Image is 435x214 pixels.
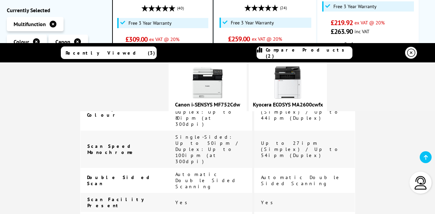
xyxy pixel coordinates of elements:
span: (40) [177,2,184,15]
span: Recently Viewed (3) [66,50,155,56]
a: Kyocera ECOSYS MA2600cwfx [253,101,323,108]
span: Scan Speed Monochrome [87,143,137,155]
span: Single-Sided: Up to 50ipm / Duplex: Up to 100ipm (at 300dpi) [175,134,240,164]
span: £309.00 [125,35,147,44]
img: Canon-MF752Cdw-Front-Small.jpg [191,66,225,100]
span: ex VAT @ 20% [149,36,179,42]
span: inc VAT [354,28,369,35]
img: user-headset-light.svg [414,176,428,190]
span: Yes [175,199,191,206]
a: Recently Viewed (3) [61,46,157,59]
span: £263.90 [331,27,353,36]
span: Up to 22ipm (Simplex) / Up to 44ipm (Duplex) [261,103,342,121]
a: Canon i-SENSYS MF752Cdw [175,101,240,108]
span: Single-Sided: Up to 40ipm / Duplex: Up to 80ipm (at 300dpi) [175,97,240,127]
span: (24) [280,1,287,14]
span: ex VAT @ 20% [252,36,282,42]
span: £219.92 [331,18,353,27]
span: ex VAT @ 20% [354,19,385,26]
span: Compare Products (2) [266,47,352,59]
span: Free 3 Year Warranty [128,20,172,26]
span: Colour [14,38,29,45]
span: Canon [55,38,70,45]
img: kyocera-ma2600cwfx-main-large-small.jpg [271,66,305,100]
span: Free 3 Year Warranty [231,20,274,25]
span: Automatic Double Sided Scanning [175,171,237,190]
span: Multifunction [14,21,46,27]
span: Up to 27ipm (Simplex) / Up to 54ipm (Duplex) [261,140,342,158]
div: Currently Selected [7,7,105,14]
span: Automatic Double Sided Scanning [261,174,341,187]
span: Scan Speed Colour [87,106,137,118]
span: Yes [261,199,277,206]
span: Double Sided Scan [87,174,156,187]
a: Compare Products (2) [257,46,352,59]
li: 2.1p per mono page [331,41,405,53]
span: Scan Facility Present [87,196,147,209]
span: Free 3 Year Warranty [333,4,377,9]
span: £259.00 [228,35,250,43]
